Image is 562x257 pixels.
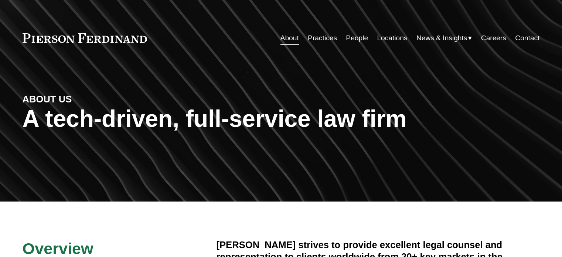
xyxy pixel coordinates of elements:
a: Careers [481,31,506,45]
a: Locations [377,31,407,45]
a: About [280,31,299,45]
a: Practices [308,31,337,45]
a: folder dropdown [416,31,472,45]
a: People [346,31,368,45]
span: News & Insights [416,32,467,45]
strong: ABOUT US [23,94,72,104]
h1: A tech-driven, full-service law firm [23,105,540,132]
a: Contact [515,31,539,45]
